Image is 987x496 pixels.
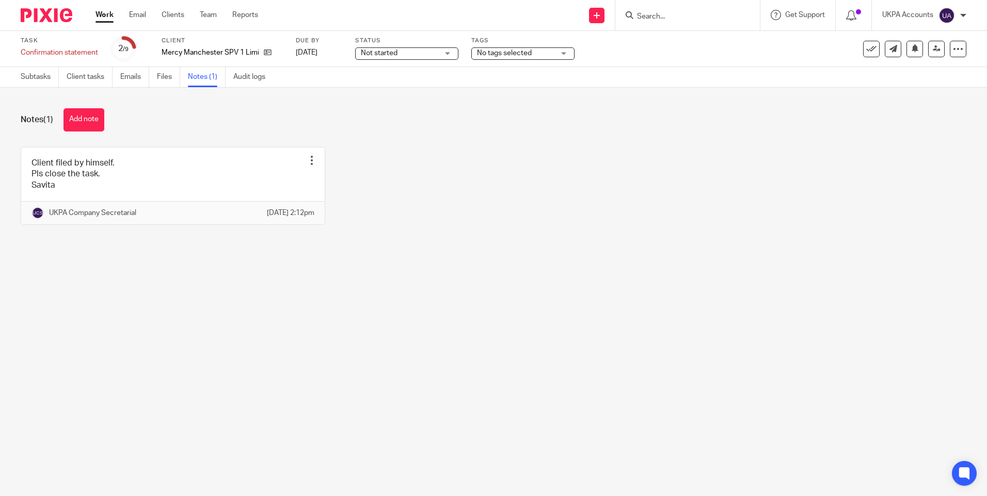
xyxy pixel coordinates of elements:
p: UKPA Company Secretarial [49,208,136,218]
label: Client [162,37,283,45]
img: Pixie [21,8,72,22]
span: Get Support [785,11,825,19]
div: 2 [118,43,129,55]
span: [DATE] [296,49,317,56]
div: Confirmation statement [21,47,98,58]
a: Subtasks [21,67,59,87]
a: Emails [120,67,149,87]
a: Client tasks [67,67,113,87]
h1: Notes [21,114,53,125]
a: Clients [162,10,184,20]
a: Files [157,67,180,87]
a: Email [129,10,146,20]
button: Add note [63,108,104,131]
p: Mercy Manchester SPV 1 Limited [162,47,259,58]
a: Team [200,10,217,20]
p: [DATE] 2:12pm [267,208,314,218]
span: (1) [43,115,53,124]
a: Audit logs [233,67,273,87]
a: Notes (1) [188,67,226,87]
img: svg%3E [31,207,44,219]
a: Work [95,10,114,20]
img: svg%3E [938,7,955,24]
span: No tags selected [477,49,532,57]
label: Task [21,37,98,45]
label: Status [355,37,458,45]
label: Tags [471,37,575,45]
span: Not started [361,49,397,57]
a: Reports [232,10,258,20]
label: Due by [296,37,342,45]
input: Search [636,12,729,22]
small: /9 [123,46,129,52]
p: UKPA Accounts [882,10,933,20]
